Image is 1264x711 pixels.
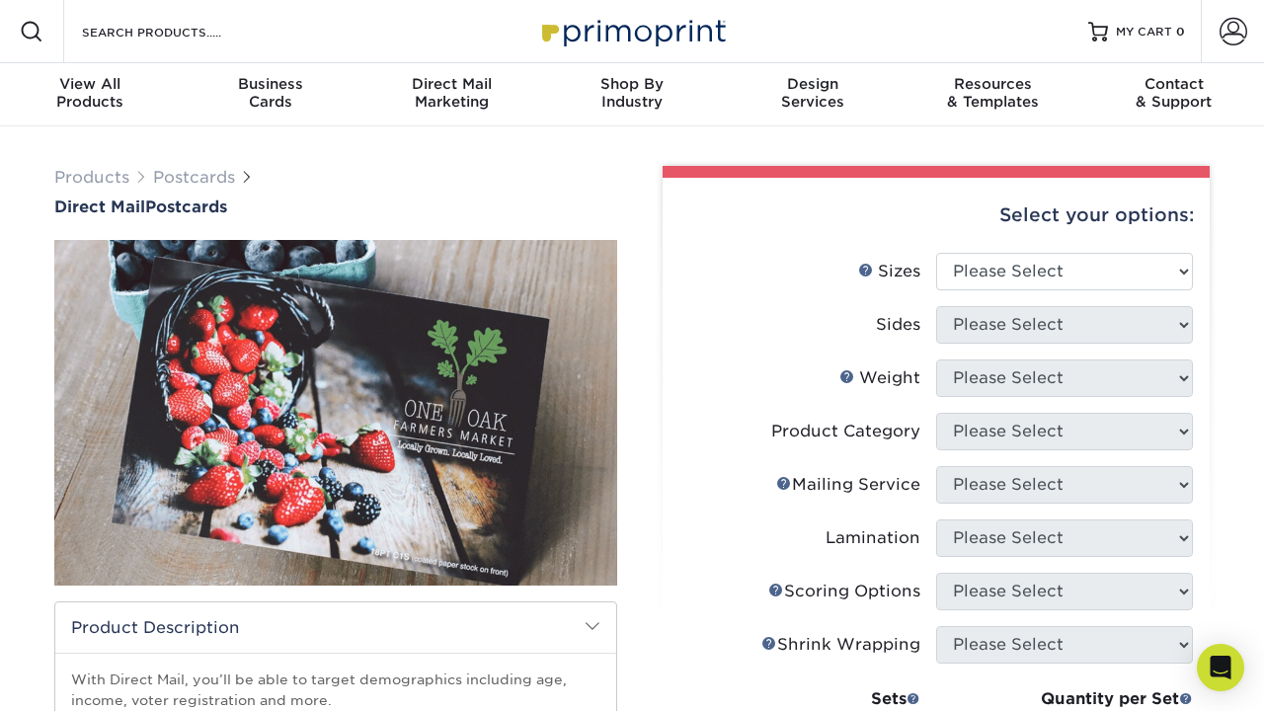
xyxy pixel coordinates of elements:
span: Contact [1083,75,1264,93]
div: Sets [762,687,920,711]
input: SEARCH PRODUCTS..... [80,20,273,43]
div: Lamination [826,526,920,550]
span: 0 [1176,25,1185,39]
a: DesignServices [722,63,903,126]
div: Sides [876,313,920,337]
a: Direct MailPostcards [54,197,617,216]
img: Direct Mail 01 [54,218,617,607]
div: Cards [181,75,361,111]
div: Shrink Wrapping [761,633,920,657]
div: Weight [839,366,920,390]
h2: Product Description [55,602,616,653]
a: Products [54,168,129,187]
a: Shop ByIndustry [542,63,723,126]
div: Mailing Service [776,473,920,497]
span: Direct Mail [361,75,542,93]
a: Resources& Templates [903,63,1083,126]
span: MY CART [1116,24,1172,40]
span: Direct Mail [54,197,145,216]
a: Contact& Support [1083,63,1264,126]
span: Business [181,75,361,93]
span: Shop By [542,75,723,93]
div: & Support [1083,75,1264,111]
div: Services [722,75,903,111]
div: Sizes [858,260,920,283]
h1: Postcards [54,197,617,216]
div: Quantity per Set [936,687,1193,711]
div: Open Intercom Messenger [1197,644,1244,691]
img: Primoprint [533,10,731,52]
span: Design [722,75,903,93]
div: Marketing [361,75,542,111]
div: Select your options: [678,178,1194,253]
div: Industry [542,75,723,111]
a: Direct MailMarketing [361,63,542,126]
a: Postcards [153,168,235,187]
span: Resources [903,75,1083,93]
div: Scoring Options [768,580,920,603]
div: Product Category [771,420,920,443]
a: BusinessCards [181,63,361,126]
div: & Templates [903,75,1083,111]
